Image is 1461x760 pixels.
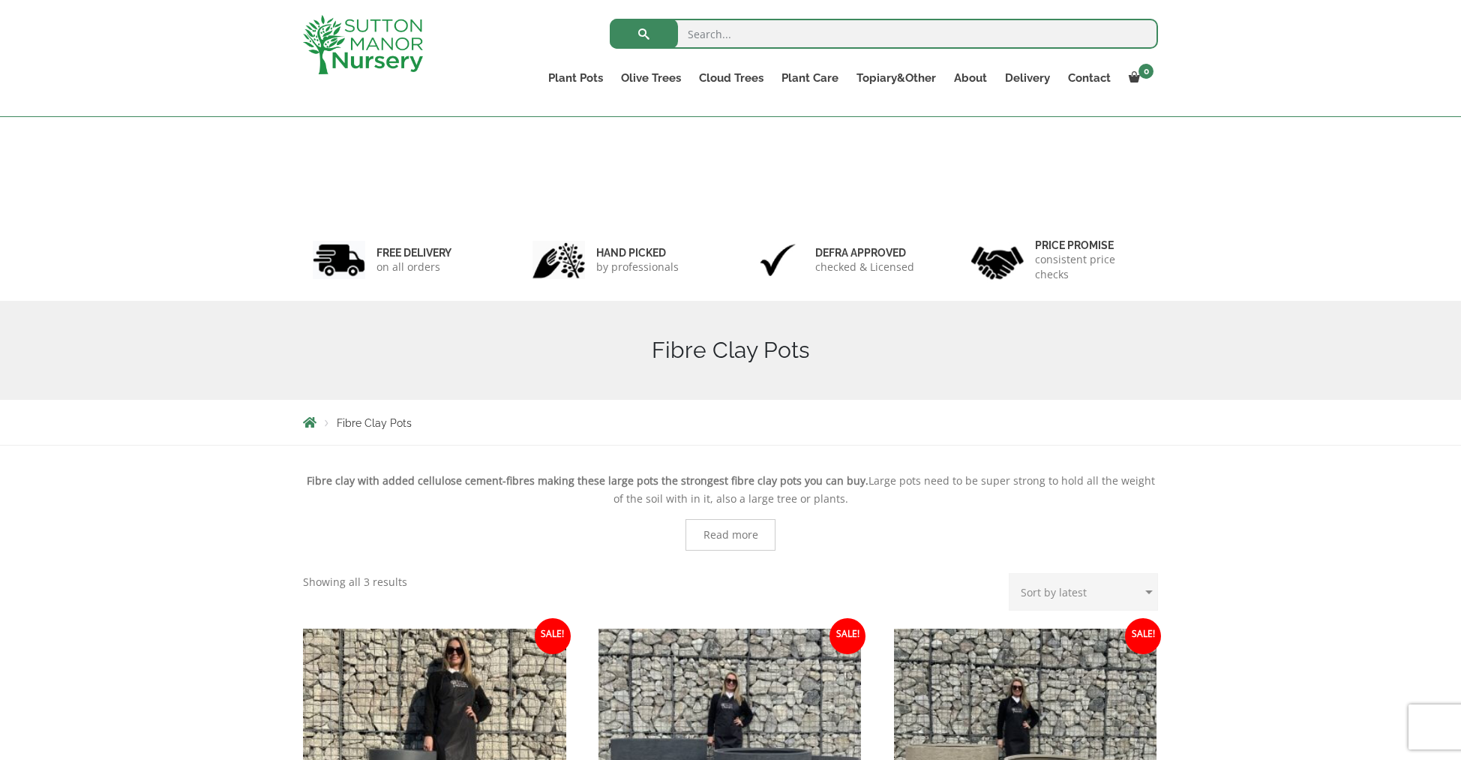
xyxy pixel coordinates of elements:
h6: FREE DELIVERY [376,246,451,260]
h1: Fibre Clay Pots [303,337,1158,364]
span: Fibre Clay Pots [337,417,412,429]
p: Showing all 3 results [303,573,407,591]
img: 4.jpg [971,237,1024,283]
span: Sale! [829,618,865,654]
img: logo [303,15,423,74]
select: Shop order [1009,573,1158,611]
p: checked & Licensed [815,260,914,275]
a: Olive Trees [612,68,690,89]
span: Sale! [1125,618,1161,654]
a: Plant Pots [539,68,612,89]
a: Contact [1059,68,1120,89]
p: on all orders [376,260,451,275]
a: Topiary&Other [847,68,945,89]
img: 1.jpg [313,241,365,279]
a: Cloud Trees [690,68,772,89]
img: 2.jpg [532,241,585,279]
h6: Defra approved [815,246,914,260]
p: consistent price checks [1035,252,1149,282]
h6: Price promise [1035,239,1149,252]
span: Sale! [535,618,571,654]
a: Delivery [996,68,1059,89]
p: by professionals [596,260,679,275]
strong: Fibre clay with added cellulose cement-fibres making these large pots the strongest fibre clay po... [307,473,868,488]
nav: Breadcrumbs [303,416,1158,428]
a: Plant Care [772,68,847,89]
img: 3.jpg [751,241,804,279]
h6: hand picked [596,246,679,260]
span: 0 [1138,64,1153,79]
span: Read more [703,530,758,540]
input: Search... [610,19,1158,49]
a: 0 [1120,68,1158,89]
a: About [945,68,996,89]
p: Large pots need to be super strong to hold all the weight of the soil with in it, also a large tr... [303,472,1158,508]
